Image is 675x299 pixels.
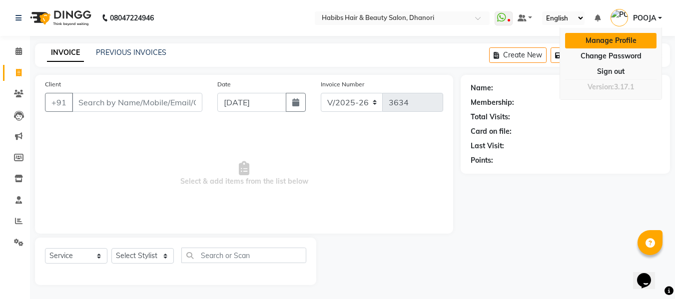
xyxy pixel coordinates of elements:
[633,259,665,289] iframe: chat widget
[551,47,586,63] button: Save
[72,93,202,112] input: Search by Name/Mobile/Email/Code
[471,141,504,151] div: Last Visit:
[471,155,493,166] div: Points:
[611,9,628,26] img: POOJA
[181,248,306,263] input: Search or Scan
[110,4,154,32] b: 08047224946
[565,64,657,79] a: Sign out
[565,33,657,48] a: Manage Profile
[471,126,512,137] div: Card on file:
[321,80,364,89] label: Invoice Number
[471,83,493,93] div: Name:
[565,80,657,94] div: Version:3.17.1
[471,112,510,122] div: Total Visits:
[217,80,231,89] label: Date
[471,97,514,108] div: Membership:
[45,80,61,89] label: Client
[489,47,547,63] button: Create New
[45,93,73,112] button: +91
[633,13,656,23] span: POOJA
[565,48,657,64] a: Change Password
[25,4,94,32] img: logo
[47,44,84,62] a: INVOICE
[45,124,443,224] span: Select & add items from the list below
[96,48,166,57] a: PREVIOUS INVOICES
